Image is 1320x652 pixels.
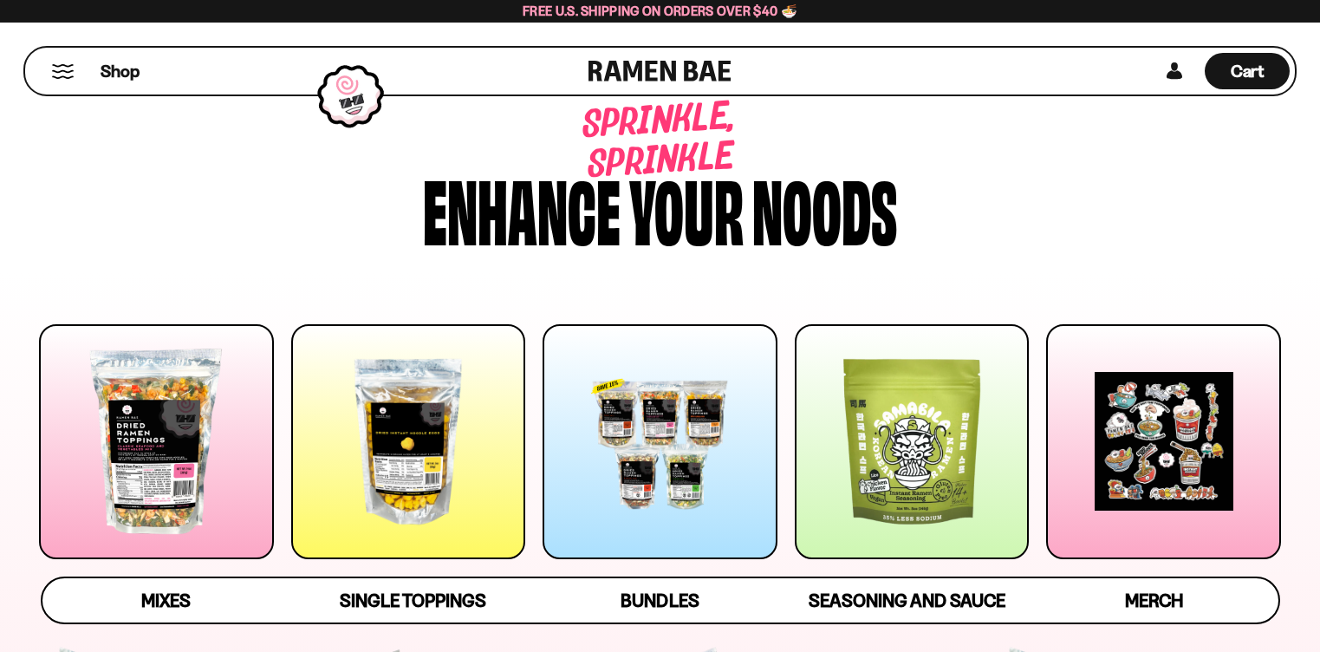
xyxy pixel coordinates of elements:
[1125,590,1183,611] span: Merch
[752,166,897,249] div: noods
[51,64,75,79] button: Mobile Menu Trigger
[1231,61,1265,81] span: Cart
[784,578,1031,623] a: Seasoning and Sauce
[536,578,784,623] a: Bundles
[629,166,744,249] div: your
[423,166,621,249] div: Enhance
[1031,578,1278,623] a: Merch
[42,578,289,623] a: Mixes
[340,590,486,611] span: Single Toppings
[101,53,140,89] a: Shop
[101,60,140,83] span: Shop
[621,590,699,611] span: Bundles
[289,578,536,623] a: Single Toppings
[1205,48,1290,95] a: Cart
[523,3,797,19] span: Free U.S. Shipping on Orders over $40 🍜
[141,590,191,611] span: Mixes
[809,590,1005,611] span: Seasoning and Sauce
